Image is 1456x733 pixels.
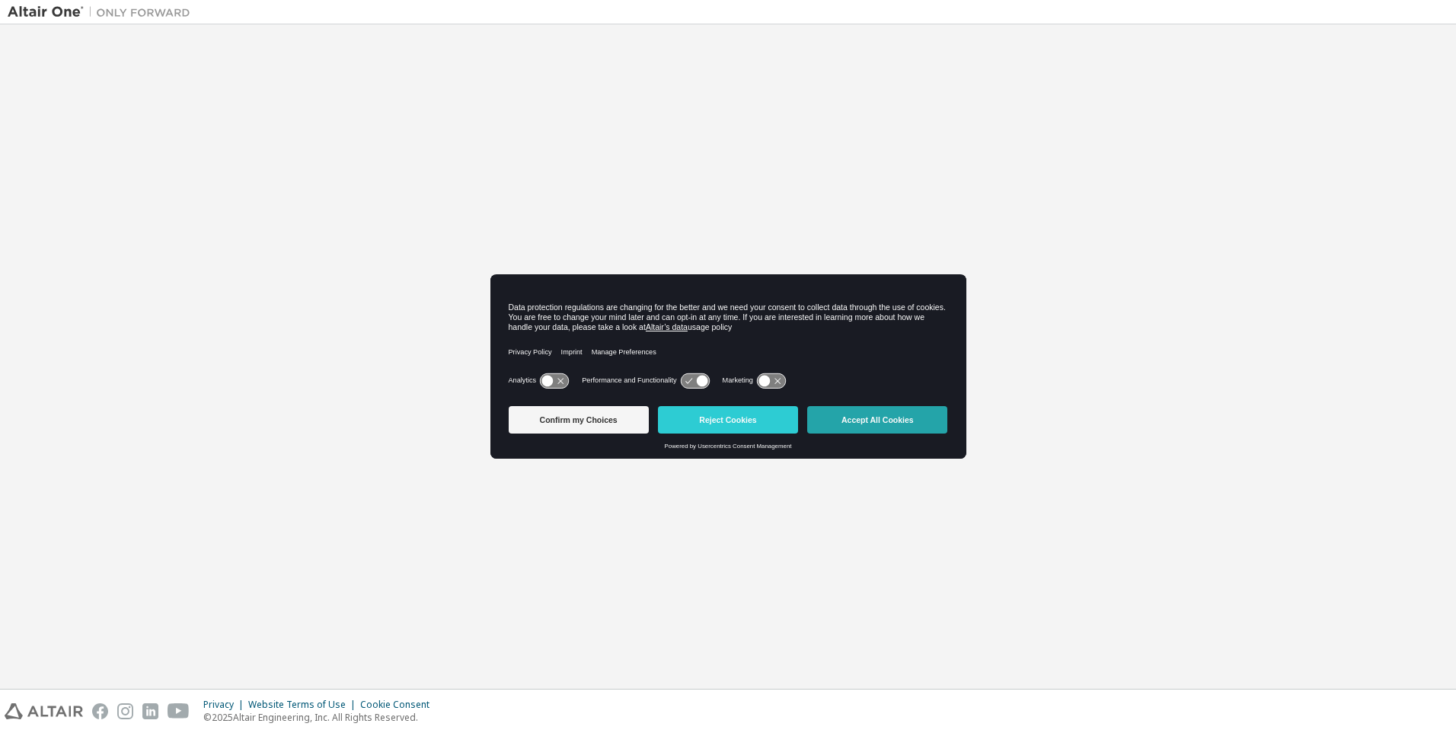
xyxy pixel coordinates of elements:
img: Altair One [8,5,198,20]
img: altair_logo.svg [5,703,83,719]
div: Cookie Consent [360,699,439,711]
div: Privacy [203,699,248,711]
img: facebook.svg [92,703,108,719]
img: youtube.svg [168,703,190,719]
p: © 2025 Altair Engineering, Inc. All Rights Reserved. [203,711,439,724]
div: Website Terms of Use [248,699,360,711]
img: instagram.svg [117,703,133,719]
img: linkedin.svg [142,703,158,719]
